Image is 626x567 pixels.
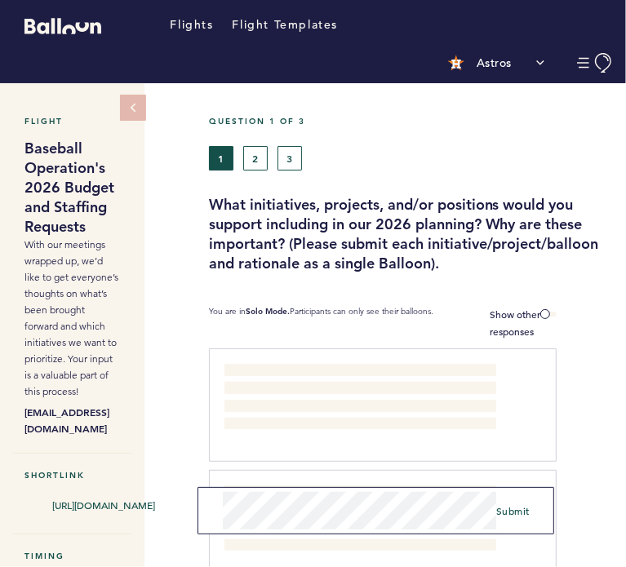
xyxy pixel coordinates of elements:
button: 3 [277,146,302,171]
span: Rehab Bullpen Catcher/Coach - Optimize current staff to prioritize their role/responsibilities an... [224,365,491,427]
button: Submit [496,503,530,519]
button: Manage Account [577,53,614,73]
span: Submit [496,504,530,517]
button: Astros [440,47,553,79]
h5: Flight [24,116,120,126]
a: Flights [170,16,213,34]
span: With our meetings wrapped up, we’d like to get everyone’s thoughts on what’s been brought forward... [24,238,118,397]
h5: Timing [24,551,120,561]
h1: Baseball Operation's 2026 Budget and Staffing Requests [24,139,120,237]
a: Flight Templates [233,16,339,34]
h5: Question 1 of 3 [209,116,614,126]
p: Astros [477,55,512,71]
p: You are in Participants can only see their balloons. [209,306,433,340]
button: 2 [243,146,268,171]
h5: Shortlink [24,470,120,481]
button: 1 [209,146,233,171]
span: Finding a role for [PERSON_NAME], whether in ML Ops or elsewhere. He's been excellent and think i... [224,487,495,549]
h3: What initiatives, projects, and/or positions would you support including in our 2026 planning? Wh... [209,195,614,273]
b: Solo Mode. [246,306,290,317]
span: Show other responses [490,308,540,338]
a: Balloon [12,16,101,33]
b: [EMAIL_ADDRESS][DOMAIN_NAME] [24,404,120,436]
svg: Balloon [24,18,101,34]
